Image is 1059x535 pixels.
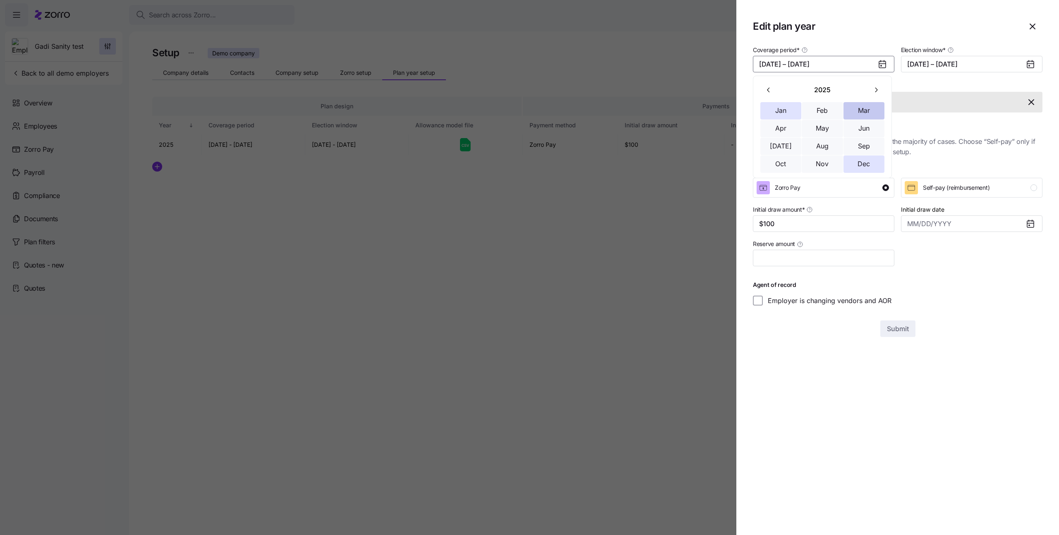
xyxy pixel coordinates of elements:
[843,138,885,155] button: Sep
[901,215,1042,232] input: MM/DD/YYYY
[777,81,867,98] button: 2025
[802,155,843,173] button: Nov
[753,127,1042,135] h1: Payments
[843,155,885,173] button: Dec
[802,102,843,119] button: Feb
[901,56,1042,72] button: [DATE] – [DATE]
[753,240,795,248] span: Reserve amount
[802,138,843,155] button: Aug
[753,56,894,72] button: [DATE] – [DATE]
[760,120,802,137] button: Apr
[901,205,944,214] label: Initial draw date
[887,324,909,334] span: Submit
[880,320,915,337] button: Submit
[923,184,990,192] span: Self-pay (reimbursement)
[760,138,802,155] button: [DATE]
[901,46,946,54] span: Election window *
[843,102,885,119] button: Mar
[760,102,802,119] button: Jan
[753,136,1042,157] span: “Zorro Pay” should be the form of payment in the majority of cases. Choose “Self-pay” only if you...
[843,120,885,137] button: Jun
[753,20,1016,33] h1: Edit plan year
[753,281,1042,289] h1: Agent of record
[753,46,800,54] span: Coverage period *
[753,205,805,214] span: Initial draw amount *
[802,120,843,137] button: May
[763,296,891,306] label: Employer is changing vendors and AOR
[775,184,800,192] span: Zorro Pay
[760,155,802,173] button: Oct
